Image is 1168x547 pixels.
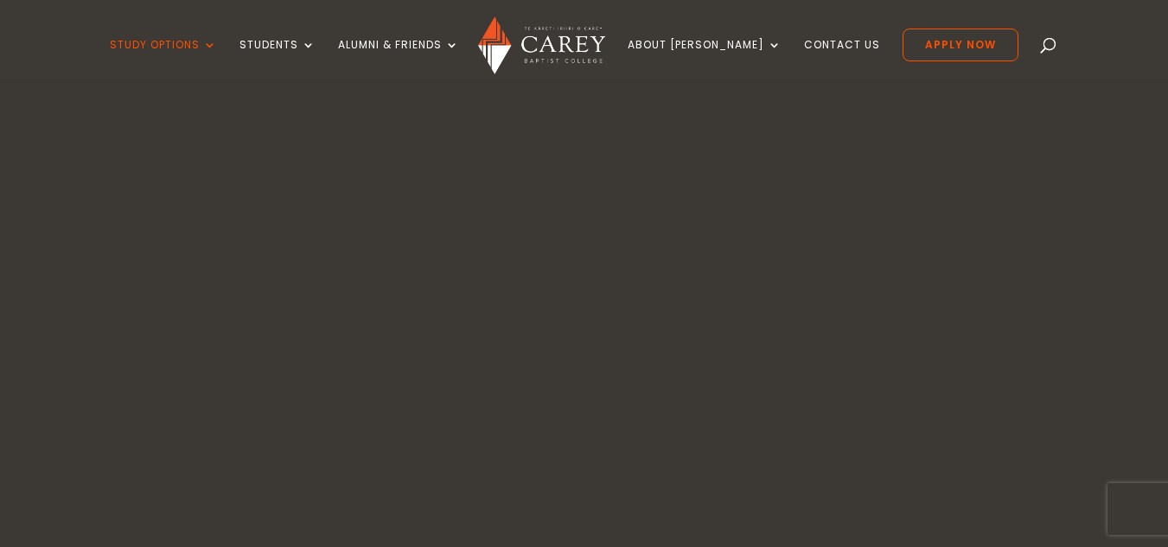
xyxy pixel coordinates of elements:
[110,39,217,80] a: Study Options
[338,39,459,80] a: Alumni & Friends
[478,16,605,74] img: Carey Baptist College
[903,29,1018,61] a: Apply Now
[239,39,316,80] a: Students
[804,39,880,80] a: Contact Us
[628,39,782,80] a: About [PERSON_NAME]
